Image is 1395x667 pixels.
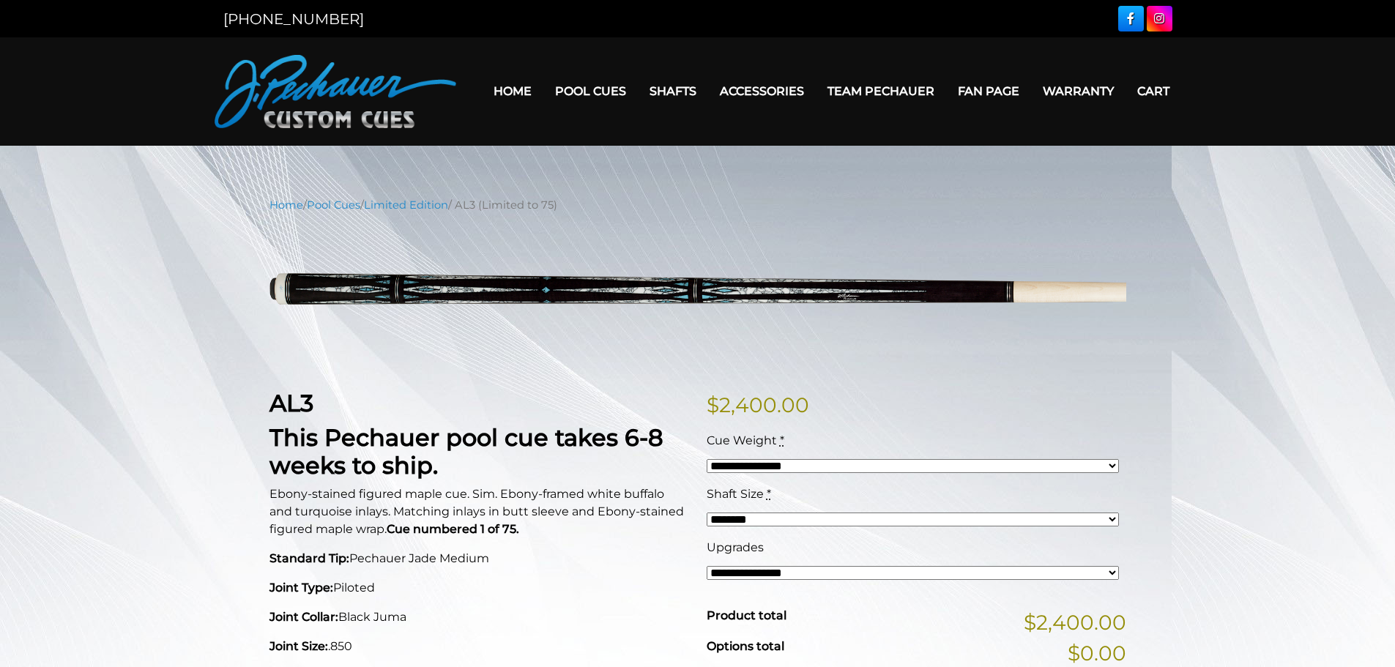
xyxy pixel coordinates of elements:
[1031,72,1126,110] a: Warranty
[707,608,786,622] span: Product total
[269,610,338,624] strong: Joint Collar:
[269,579,689,597] p: Piloted
[364,198,448,212] a: Limited Edition
[482,72,543,110] a: Home
[707,433,777,447] span: Cue Weight
[269,638,689,655] p: .850
[1126,72,1181,110] a: Cart
[816,72,946,110] a: Team Pechauer
[638,72,708,110] a: Shafts
[780,433,784,447] abbr: required
[269,224,1126,367] img: AL3-UPDATED.png
[387,522,519,536] strong: Cue numbered 1 of 75.
[1024,607,1126,638] span: $2,400.00
[707,540,764,554] span: Upgrades
[269,550,689,567] p: Pechauer Jade Medium
[707,487,764,501] span: Shaft Size
[707,392,719,417] span: $
[269,198,303,212] a: Home
[215,55,456,128] img: Pechauer Custom Cues
[707,639,784,653] span: Options total
[767,487,771,501] abbr: required
[708,72,816,110] a: Accessories
[269,423,663,480] strong: This Pechauer pool cue takes 6-8 weeks to ship.
[269,389,313,417] strong: AL3
[223,10,364,28] a: [PHONE_NUMBER]
[269,639,328,653] strong: Joint Size:
[269,487,684,536] span: Ebony-stained figured maple cue. Sim. Ebony-framed white buffalo and turquoise inlays. Matching i...
[269,197,1126,213] nav: Breadcrumb
[707,392,809,417] bdi: 2,400.00
[269,551,349,565] strong: Standard Tip:
[307,198,360,212] a: Pool Cues
[543,72,638,110] a: Pool Cues
[946,72,1031,110] a: Fan Page
[269,608,689,626] p: Black Juma
[269,581,333,595] strong: Joint Type:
